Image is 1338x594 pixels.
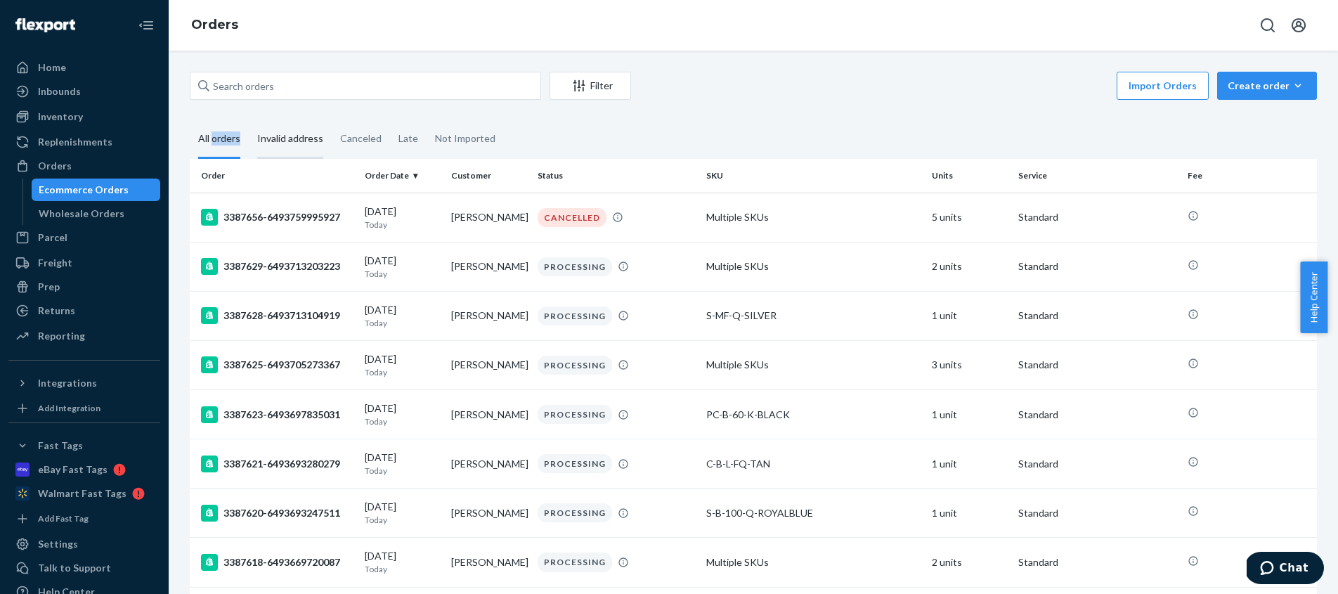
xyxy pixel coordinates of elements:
th: Order Date [359,159,446,193]
div: PC-B-60-K-BLACK [706,408,921,422]
div: Inventory [38,110,83,124]
div: 3387656-6493759995927 [201,209,353,226]
div: Add Integration [38,402,100,414]
div: [DATE] [365,549,440,575]
div: [DATE] [365,205,440,231]
input: Search orders [190,72,541,100]
a: eBay Fast Tags [8,458,160,481]
a: Add Integration [8,400,160,417]
td: [PERSON_NAME] [446,242,532,291]
div: Fast Tags [38,439,83,453]
td: 1 unit [926,489,1013,538]
div: Canceled [340,120,382,157]
div: PROCESSING [538,257,612,276]
div: Integrations [38,376,97,390]
ol: breadcrumbs [180,5,249,46]
button: Fast Tags [8,434,160,457]
a: Settings [8,533,160,555]
p: Standard [1018,309,1176,323]
div: [DATE] [365,352,440,378]
button: Help Center [1300,262,1327,333]
p: Standard [1018,506,1176,520]
div: S-MF-Q-SILVER [706,309,921,323]
div: 3387621-6493693280279 [201,456,353,472]
div: 3387620-6493693247511 [201,505,353,522]
td: 1 unit [926,439,1013,489]
p: Standard [1018,210,1176,224]
div: [DATE] [365,451,440,477]
button: Open Search Box [1254,11,1282,39]
td: 5 units [926,193,1013,242]
div: Not Imported [435,120,495,157]
div: Talk to Support [38,561,111,575]
div: 3387628-6493713104919 [201,307,353,324]
th: SKU [701,159,926,193]
p: Standard [1018,259,1176,273]
p: Today [365,366,440,378]
div: PROCESSING [538,454,612,473]
a: Home [8,56,160,79]
div: [DATE] [365,500,440,526]
td: [PERSON_NAME] [446,340,532,389]
th: Status [532,159,701,193]
div: 3387625-6493705273367 [201,356,353,373]
iframe: Opens a widget where you can chat to one of our agents [1247,552,1324,587]
a: Orders [8,155,160,177]
div: 3387618-6493669720087 [201,554,353,571]
td: 1 unit [926,291,1013,340]
p: Standard [1018,457,1176,471]
a: Returns [8,299,160,322]
div: CANCELLED [538,208,606,227]
p: Today [365,514,440,526]
div: 3387623-6493697835031 [201,406,353,423]
div: 3387629-6493713203223 [201,258,353,275]
div: eBay Fast Tags [38,463,108,477]
div: S-B-100-Q-ROYALBLUE [706,506,921,520]
button: Filter [550,72,631,100]
td: Multiple SKUs [701,538,926,587]
a: Reporting [8,325,160,347]
button: Create order [1217,72,1317,100]
td: Multiple SKUs [701,193,926,242]
div: All orders [198,120,240,159]
div: Filter [550,79,630,93]
a: Inventory [8,105,160,128]
th: Fee [1182,159,1317,193]
div: PROCESSING [538,405,612,424]
div: Add Fast Tag [38,512,89,524]
div: C-B-L-FQ-TAN [706,457,921,471]
p: Standard [1018,408,1176,422]
td: 3 units [926,340,1013,389]
td: [PERSON_NAME] [446,489,532,538]
td: Multiple SKUs [701,242,926,291]
div: Prep [38,280,60,294]
div: Freight [38,256,72,270]
td: [PERSON_NAME] [446,538,532,587]
button: Open account menu [1285,11,1313,39]
div: [DATE] [365,303,440,329]
div: PROCESSING [538,503,612,522]
div: Settings [38,537,78,551]
a: Replenishments [8,131,160,153]
p: Standard [1018,555,1176,569]
div: PROCESSING [538,356,612,375]
div: Invalid address [257,120,323,159]
button: Import Orders [1117,72,1209,100]
th: Order [190,159,359,193]
td: [PERSON_NAME] [446,390,532,439]
p: Today [365,219,440,231]
div: Late [398,120,418,157]
td: 1 unit [926,390,1013,439]
a: Parcel [8,226,160,249]
div: PROCESSING [538,553,612,572]
div: [DATE] [365,254,440,280]
a: Inbounds [8,80,160,103]
div: Returns [38,304,75,318]
div: Ecommerce Orders [39,183,129,197]
div: Inbounds [38,84,81,98]
a: Orders [191,17,238,32]
div: [DATE] [365,401,440,427]
div: Wholesale Orders [39,207,124,221]
p: Standard [1018,358,1176,372]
